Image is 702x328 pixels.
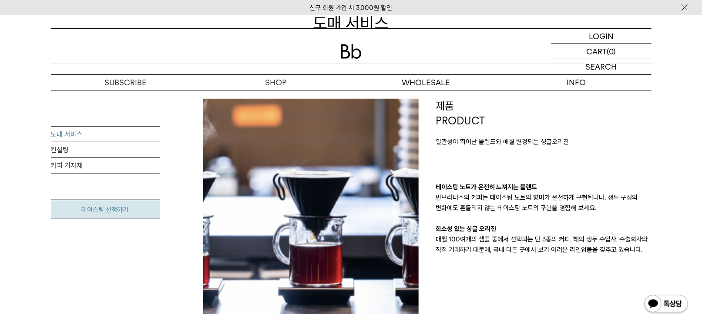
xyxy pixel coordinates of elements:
p: 매월 100여개의 샘플 중에서 선택되는 단 3종의 커피. 해외 생두 수입사, 수출회사와 직접 거래하기 때문에, 국내 다른 곳에서 보기 어려운 라인업들을 갖추고 있습니다. [436,234,652,255]
p: LOGIN [589,29,614,44]
p: 빈브라더스의 커피는 테이스팅 노트의 향미가 온전하게 구현됩니다. 생두 구성의 변화에도 흔들리지 않는 테이스팅 노트의 구현을 경험해 보세요. [436,192,652,213]
p: (0) [607,44,616,59]
a: CART (0) [551,44,652,59]
p: SEARCH [586,59,617,74]
p: 제품 PRODUCT [436,99,652,128]
p: 희소성 있는 싱글 오리진 [436,224,652,234]
a: LOGIN [551,29,652,44]
img: 카카오톡 채널 1:1 채팅 버튼 [644,294,689,315]
p: INFO [501,75,652,90]
a: 신규 회원 가입 시 3,000원 할인 [310,4,393,12]
p: CART [587,44,607,59]
p: 일관성이 뛰어난 블렌드와 매월 변경되는 싱글오리진 [436,137,652,147]
a: 테이스팅 신청하기 [51,200,160,219]
img: 로고 [341,44,362,59]
p: WHOLESALE [351,75,501,90]
p: 테이스팅 노트가 온전히 느껴지는 블렌드 [436,182,652,192]
a: SUBSCRIBE [51,75,201,90]
a: 커피 기자재 [51,158,160,174]
a: SHOP [201,75,351,90]
a: 도매 서비스 [51,127,160,142]
a: 컨설팅 [51,142,160,158]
